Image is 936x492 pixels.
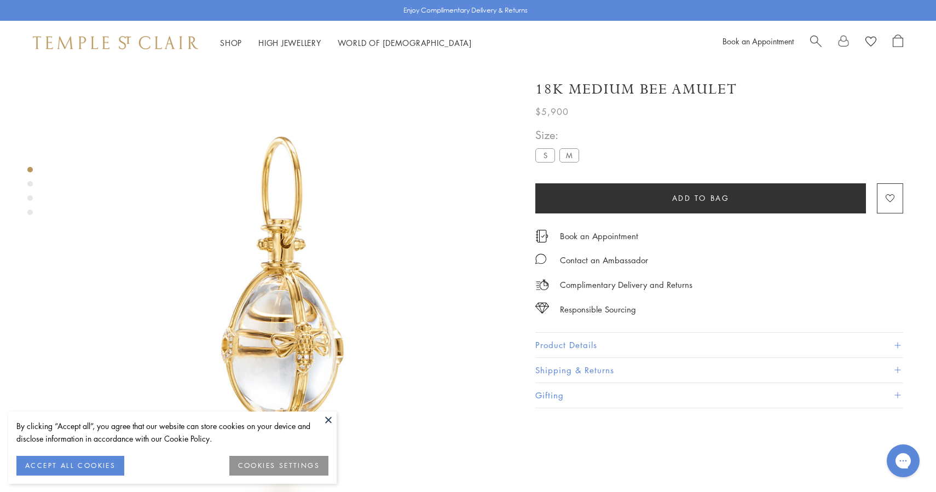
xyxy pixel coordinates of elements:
[220,37,242,48] a: ShopShop
[560,303,636,316] div: Responsible Sourcing
[338,37,472,48] a: World of [DEMOGRAPHIC_DATA]World of [DEMOGRAPHIC_DATA]
[535,230,548,242] img: icon_appointment.svg
[560,278,692,292] p: Complimentary Delivery and Returns
[535,358,903,383] button: Shipping & Returns
[560,230,638,242] a: Book an Appointment
[723,36,794,47] a: Book an Appointment
[559,148,579,162] label: M
[535,80,737,99] h1: 18K Medium Bee Amulet
[535,148,555,162] label: S
[535,183,866,213] button: Add to bag
[535,126,583,144] span: Size:
[27,164,33,224] div: Product gallery navigation
[535,383,903,408] button: Gifting
[33,36,198,49] img: Temple St. Clair
[258,37,321,48] a: High JewelleryHigh Jewellery
[865,34,876,51] a: View Wishlist
[672,192,730,204] span: Add to bag
[16,420,328,445] div: By clicking “Accept all”, you agree that our website can store cookies on your device and disclos...
[535,105,569,119] span: $5,900
[220,36,472,50] nav: Main navigation
[229,456,328,476] button: COOKIES SETTINGS
[893,34,903,51] a: Open Shopping Bag
[535,333,903,357] button: Product Details
[16,456,124,476] button: ACCEPT ALL COOKIES
[535,278,549,292] img: icon_delivery.svg
[810,34,822,51] a: Search
[535,303,549,314] img: icon_sourcing.svg
[535,253,546,264] img: MessageIcon-01_2.svg
[560,253,648,267] div: Contact an Ambassador
[403,5,528,16] p: Enjoy Complimentary Delivery & Returns
[881,441,925,481] iframe: Gorgias live chat messenger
